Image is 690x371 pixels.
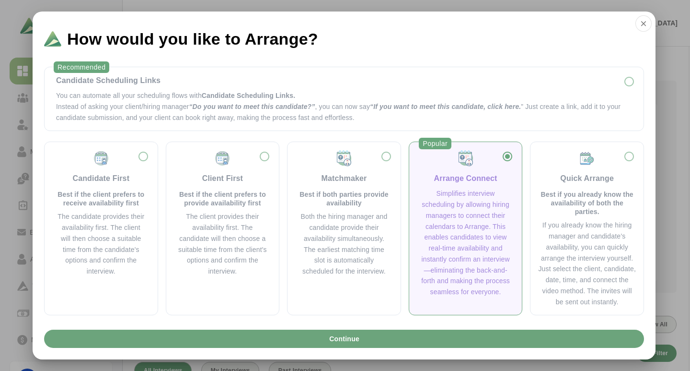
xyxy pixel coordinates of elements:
img: Matchmaker [457,150,474,167]
div: Candidate Scheduling Links [56,75,632,86]
p: Instead of asking your client/hiring manager , you can now say ” Just create a link, add it to yo... [56,101,632,123]
span: Candidate Scheduling Links. [202,92,295,99]
p: Best if both parties provide availability [299,190,389,207]
img: Logo [44,31,61,47]
div: If you already know the hiring manager and candidate’s availability, you can quickly arrange the ... [538,220,636,307]
button: Continue [44,330,644,348]
div: Matchmaker [322,173,367,184]
div: The client provides their availability first. The candidate will then choose a suitable time from... [178,211,268,277]
p: Best if the client prefers to provide availability first [178,190,268,207]
div: The candidate provides their availability first. The client will then choose a suitable time from... [56,211,146,277]
img: Matchmaker [335,150,353,167]
span: “Do you want to meet this candidate?” [189,103,315,110]
div: Recommended [54,61,109,73]
img: Client First [214,150,231,167]
div: Arrange Connect [434,173,497,184]
span: “If you want to meet this candidate, click here. [370,103,521,110]
div: Popular [419,138,451,149]
div: Both the hiring manager and candidate provide their availability simultaneously. The earliest mat... [299,211,389,277]
div: Quick Arrange [560,173,614,184]
div: Simplifies interview scheduling by allowing hiring managers to connect their calendars to Arrange... [421,188,511,298]
span: Continue [329,330,359,348]
img: Quick Arrange [578,150,596,167]
p: You can automate all your scheduling flows with [56,90,632,101]
span: How would you like to Arrange? [67,31,318,47]
div: Client First [202,173,243,184]
p: Best if the client prefers to receive availability first [56,190,146,207]
p: Best if you already know the availability of both the parties. [538,190,636,216]
img: Candidate First [92,150,110,167]
div: Candidate First [72,173,129,184]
